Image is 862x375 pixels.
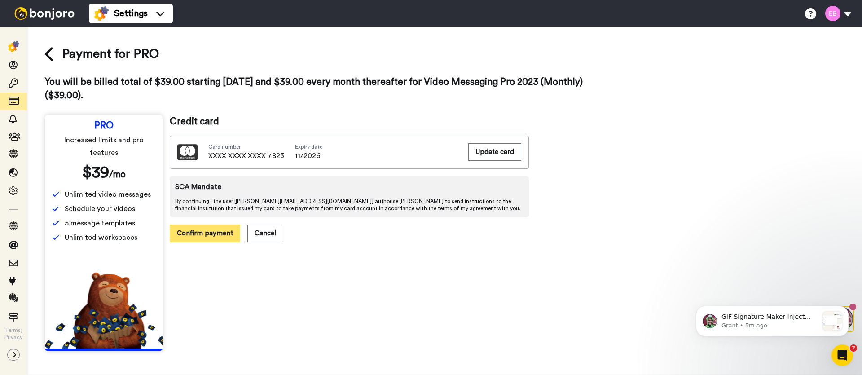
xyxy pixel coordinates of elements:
[45,272,163,349] img: b5b10b7112978f982230d1107d8aada4.png
[208,143,284,150] span: Card number
[247,225,283,242] button: Cancel
[65,203,135,214] span: Schedule your videos
[170,225,240,242] button: Confirm payment
[468,143,521,161] button: Update card
[65,218,135,229] span: 5 message templates
[94,122,114,129] span: PRO
[94,6,109,21] img: settings-colored.svg
[175,181,523,192] span: SCA Mandate
[682,288,862,351] iframe: Intercom notifications message
[1,2,25,26] img: 3183ab3e-59ed-45f6-af1c-10226f767056-1659068401.jpg
[8,41,19,52] img: settings-colored.svg
[114,7,148,20] span: Settings
[295,143,322,150] span: Expiry date
[82,164,109,181] span: $ 39
[65,189,151,200] span: Unlimited video messages
[175,198,523,212] span: By continuing I the user [ [PERSON_NAME][EMAIL_ADDRESS][DOMAIN_NAME] ] authorise [PERSON_NAME] to...
[62,45,159,63] span: Payment for PRO
[295,150,322,161] span: 11/2026
[11,7,78,20] img: bj-logo-header-white.svg
[65,232,137,243] span: Unlimited workspaces
[208,150,284,161] span: XXXX XXXX XXXX 7823
[109,170,126,179] span: /mo
[170,115,529,128] span: Credit card
[54,134,154,159] span: Increased limits and pro features
[850,344,857,352] span: 2
[831,344,853,366] iframe: Intercom live chat
[45,77,583,100] span: You will be billed total of $39.00 starting [DATE] and $39.00 every month thereafter for Video Me...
